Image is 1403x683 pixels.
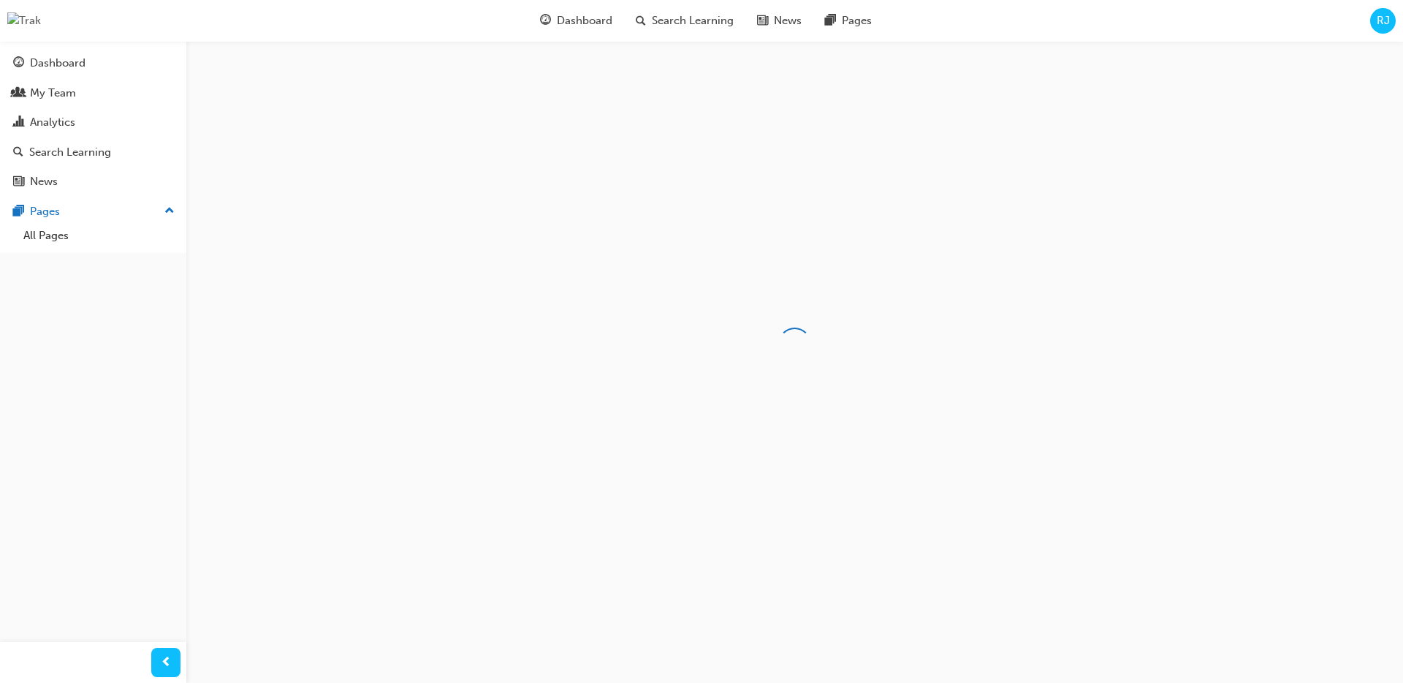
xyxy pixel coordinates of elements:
a: search-iconSearch Learning [624,6,745,36]
span: pages-icon [825,12,836,30]
button: RJ [1370,8,1396,34]
a: news-iconNews [745,6,813,36]
a: News [6,168,180,195]
span: pages-icon [13,205,24,219]
span: prev-icon [161,654,172,672]
span: people-icon [13,87,24,100]
span: guage-icon [13,57,24,70]
span: up-icon [164,202,175,221]
span: news-icon [757,12,768,30]
a: pages-iconPages [813,6,883,36]
span: search-icon [13,146,23,159]
button: Pages [6,198,180,225]
div: My Team [30,85,76,102]
span: News [774,12,802,29]
a: My Team [6,80,180,107]
a: guage-iconDashboard [528,6,624,36]
div: Pages [30,203,60,220]
span: RJ [1377,12,1390,29]
span: Search Learning [652,12,734,29]
span: search-icon [636,12,646,30]
div: News [30,173,58,190]
span: Pages [842,12,872,29]
a: Search Learning [6,139,180,166]
span: guage-icon [540,12,551,30]
a: All Pages [18,224,180,247]
span: news-icon [13,176,24,189]
div: Search Learning [29,144,111,161]
span: chart-icon [13,116,24,129]
div: Analytics [30,114,75,131]
div: Dashboard [30,55,85,72]
a: Analytics [6,109,180,136]
div: DashboardMy TeamAnalyticsSearch LearningNews [6,50,180,195]
a: Dashboard [6,50,180,77]
span: Dashboard [557,12,612,29]
img: Trak [7,12,41,29]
